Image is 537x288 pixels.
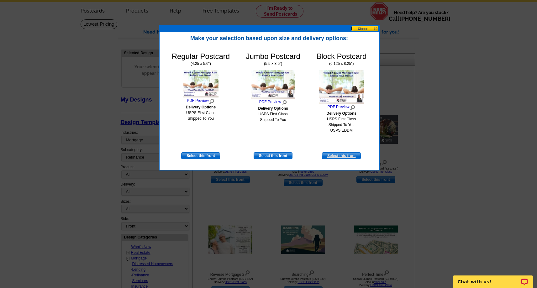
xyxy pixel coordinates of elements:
dt: Delivery Options [172,104,230,110]
a: Select this front [254,152,292,159]
dd: USPS First Class Shipped To You USPS EDDM [316,116,366,133]
span: (4.25 x 5.6") [172,61,230,66]
dt: Delivery Options [316,111,366,116]
a: Select this front [181,152,220,159]
img: magnifyGlass.png [281,99,287,106]
span: (5.5 x 8.5") [246,61,300,66]
h4: Regular Postcard [172,52,230,61]
h4: Jumbo Postcard [246,52,300,61]
a: Select this front [322,152,361,159]
dt: Delivery Options [246,106,300,111]
img: GENPJFlowerRate_SAMPLE.jpg [251,70,295,99]
h4: Block Postcard [316,52,366,61]
img: magnifyGlass.png [209,97,215,104]
a: PDF Preview [316,104,366,111]
a: PDF Preview [246,99,300,106]
img: GENPRFlowerRate_SAMPLE.jpg [183,70,218,97]
dd: USPS First Class Shipped To You [246,111,300,123]
span: (6.125 x 8.25") [316,61,366,66]
dd: USPS First Class Shipped To You [172,110,230,121]
h2: Make your selection based upon size and delivery options: [163,35,376,42]
img: GENPEFlowerRate_SAMPLE.jpg [319,70,364,104]
a: PDF Preview [172,97,230,104]
iframe: LiveChat chat widget [449,268,537,288]
img: magnifyGlass.png [350,104,355,111]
